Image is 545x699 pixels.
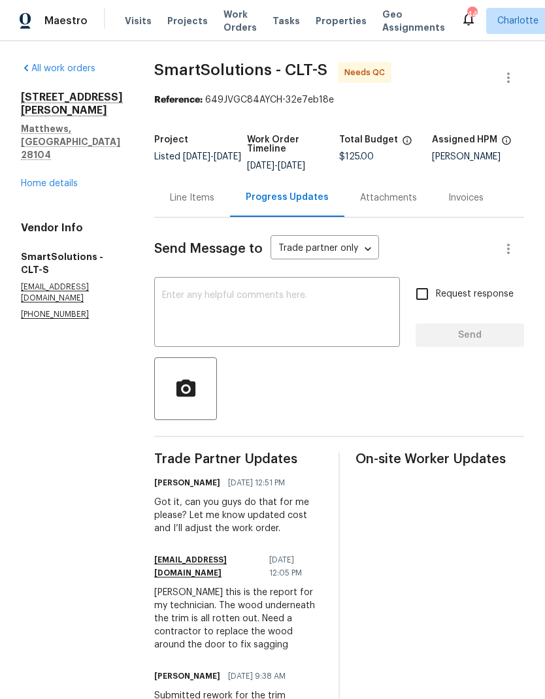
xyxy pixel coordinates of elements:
span: Send Message to [154,242,263,255]
span: SmartSolutions - CLT-S [154,62,327,78]
a: Home details [21,179,78,188]
span: [DATE] [278,161,305,171]
span: [DATE] 12:05 PM [269,553,315,579]
span: Charlotte [497,14,538,27]
b: Reference: [154,95,203,105]
span: [DATE] 9:38 AM [228,670,286,683]
span: Listed [154,152,241,161]
span: The total cost of line items that have been proposed by Opendoor. This sum includes line items th... [402,135,412,152]
div: [PERSON_NAME] [432,152,525,161]
span: Trade Partner Updates [154,453,323,466]
span: The hpm assigned to this work order. [501,135,512,152]
span: $125.00 [339,152,374,161]
span: Projects [167,14,208,27]
span: [DATE] [247,161,274,171]
span: Work Orders [223,8,257,34]
div: Invoices [448,191,484,204]
span: Visits [125,14,152,27]
span: On-site Worker Updates [355,453,524,466]
div: 44 [467,8,476,21]
h6: [PERSON_NAME] [154,476,220,489]
h6: [PERSON_NAME] [154,670,220,683]
h5: Work Order Timeline [247,135,340,154]
span: [DATE] [183,152,210,161]
a: All work orders [21,64,95,73]
h5: Project [154,135,188,144]
div: Progress Updates [246,191,329,204]
h5: Assigned HPM [432,135,497,144]
h5: Total Budget [339,135,398,144]
span: - [247,161,305,171]
div: 649JVGC84AYCH-32e7eb18e [154,93,524,106]
div: [PERSON_NAME] this is the report for my technician. The wood underneath the trim is all rotten ou... [154,586,323,651]
span: Needs QC [344,66,390,79]
span: [DATE] 12:51 PM [228,476,285,489]
div: Attachments [360,191,417,204]
span: - [183,152,241,161]
div: Line Items [170,191,214,204]
span: [DATE] [214,152,241,161]
span: Maestro [44,14,88,27]
h5: SmartSolutions - CLT-S [21,250,123,276]
span: Request response [436,287,514,301]
div: Got it, can you guys do that for me please? Let me know updated cost and I’ll adjust the work order. [154,496,323,535]
div: Trade partner only [271,238,379,260]
span: Properties [316,14,367,27]
h4: Vendor Info [21,221,123,235]
span: Geo Assignments [382,8,445,34]
span: Tasks [272,16,300,25]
